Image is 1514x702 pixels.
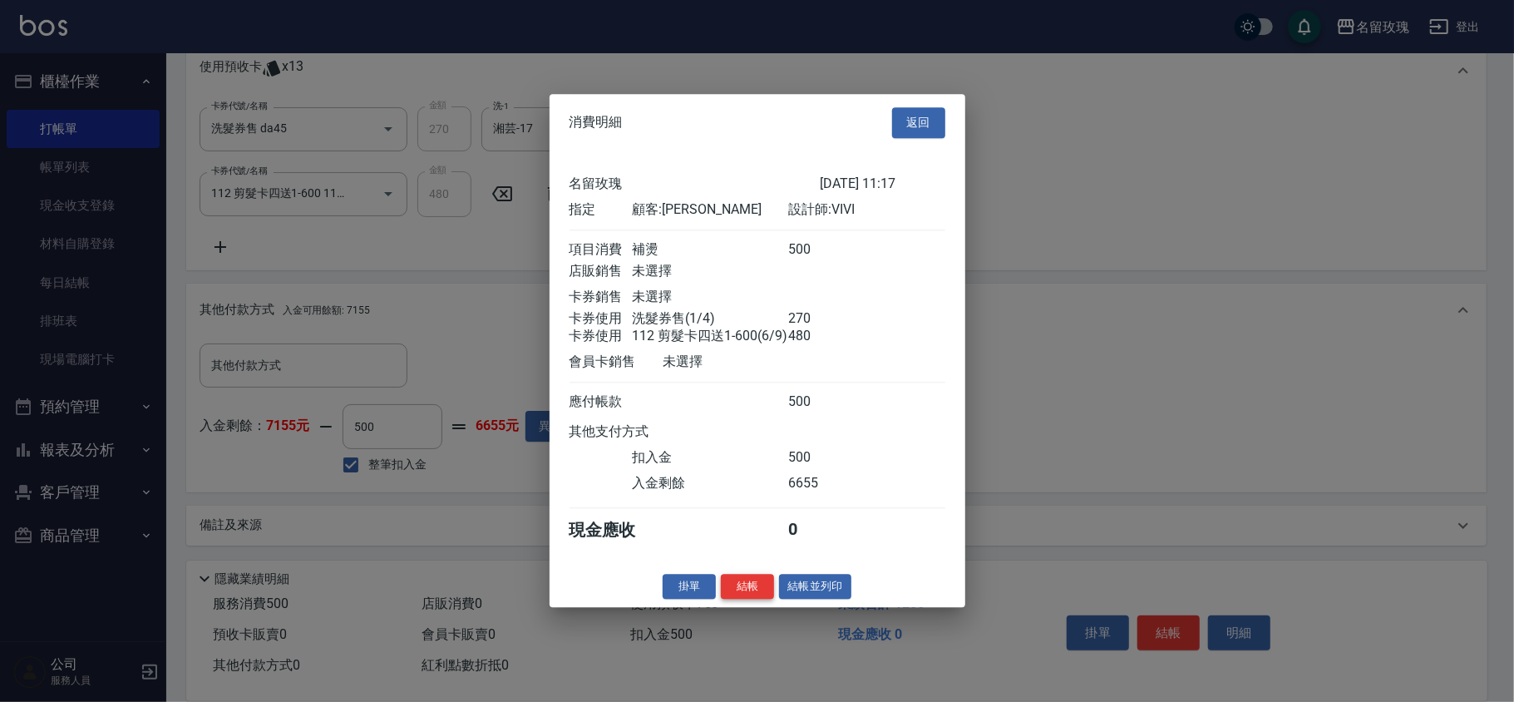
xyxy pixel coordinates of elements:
div: 現金應收 [570,519,663,541]
div: [DATE] 11:17 [820,175,945,193]
div: 112 剪髮卡四送1-600(6/9) [632,328,788,345]
button: 結帳 [721,574,774,600]
div: 顧客: [PERSON_NAME] [632,201,788,219]
div: 補燙 [632,241,788,259]
div: 卡券使用 [570,328,632,345]
div: 500 [788,449,851,467]
div: 會員卡銷售 [570,353,663,371]
div: 指定 [570,201,632,219]
div: 未選擇 [632,289,788,306]
button: 掛單 [663,574,716,600]
span: 消費明細 [570,115,623,131]
div: 設計師: VIVI [788,201,944,219]
div: 項目消費 [570,241,632,259]
button: 返回 [892,107,945,138]
div: 扣入金 [632,449,788,467]
div: 0 [788,519,851,541]
div: 洗髮券售(1/4) [632,310,788,328]
div: 480 [788,328,851,345]
div: 卡券銷售 [570,289,632,306]
div: 店販銷售 [570,263,632,280]
div: 未選擇 [663,353,820,371]
div: 500 [788,241,851,259]
div: 卡券使用 [570,310,632,328]
div: 未選擇 [632,263,788,280]
div: 6655 [788,475,851,492]
button: 結帳並列印 [779,574,851,600]
div: 其他支付方式 [570,423,695,441]
div: 入金剩餘 [632,475,788,492]
div: 應付帳款 [570,393,632,411]
div: 270 [788,310,851,328]
div: 名留玫瑰 [570,175,820,193]
div: 500 [788,393,851,411]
